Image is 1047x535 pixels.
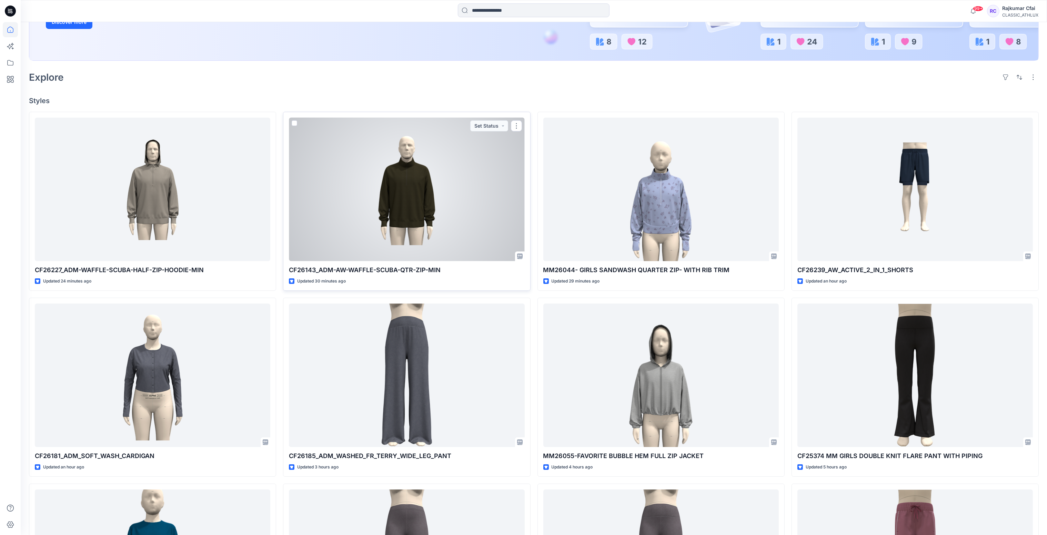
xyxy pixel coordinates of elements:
p: Updated an hour ago [43,464,84,471]
a: CF26227_ADM-WAFFLE-SCUBA-HALF-ZIP-HOODIE-MIN [35,118,270,261]
h2: Explore [29,72,64,83]
div: Rajkumar Cfai [1002,4,1038,12]
p: Updated 5 hours ago [806,464,847,471]
p: MM26055-FAVORITE BUBBLE HEM FULL ZIP JACKET [543,451,779,461]
button: Discover more [46,15,92,29]
p: Updated 24 minutes ago [43,278,91,285]
p: CF26227_ADM-WAFFLE-SCUBA-HALF-ZIP-HOODIE-MIN [35,265,270,275]
a: CF25374 MM GIRLS DOUBLE KNIT FLARE PANT WITH PIPING [797,304,1033,447]
a: CF26239_AW_ACTIVE_2_IN_1_SHORTS [797,118,1033,261]
p: Updated 3 hours ago [297,464,339,471]
p: Updated an hour ago [806,278,847,285]
a: CF26143_ADM-AW-WAFFLE-SCUBA-QTR-ZIP-MIN [289,118,524,261]
div: CLASSIC_ATHLUX [1002,12,1038,18]
a: MM26055-FAVORITE BUBBLE HEM FULL ZIP JACKET [543,304,779,447]
p: CF26239_AW_ACTIVE_2_IN_1_SHORTS [797,265,1033,275]
p: CF25374 MM GIRLS DOUBLE KNIT FLARE PANT WITH PIPING [797,451,1033,461]
p: Updated 29 minutes ago [552,278,600,285]
p: Updated 4 hours ago [552,464,593,471]
p: CF26181_ADM_SOFT_WASH_CARDIGAN [35,451,270,461]
a: CF26185_ADM_WASHED_FR_TERRY_WIDE_LEG_PANT [289,304,524,447]
h4: Styles [29,97,1039,105]
p: CF26185_ADM_WASHED_FR_TERRY_WIDE_LEG_PANT [289,451,524,461]
a: Discover more [46,15,201,29]
a: MM26044- GIRLS SANDWASH QUARTER ZIP- WITH RIB TRIM [543,118,779,261]
a: CF26181_ADM_SOFT_WASH_CARDIGAN [35,304,270,447]
p: Updated 30 minutes ago [297,278,346,285]
p: MM26044- GIRLS SANDWASH QUARTER ZIP- WITH RIB TRIM [543,265,779,275]
div: RC [987,5,999,17]
span: 99+ [973,6,983,11]
p: CF26143_ADM-AW-WAFFLE-SCUBA-QTR-ZIP-MIN [289,265,524,275]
